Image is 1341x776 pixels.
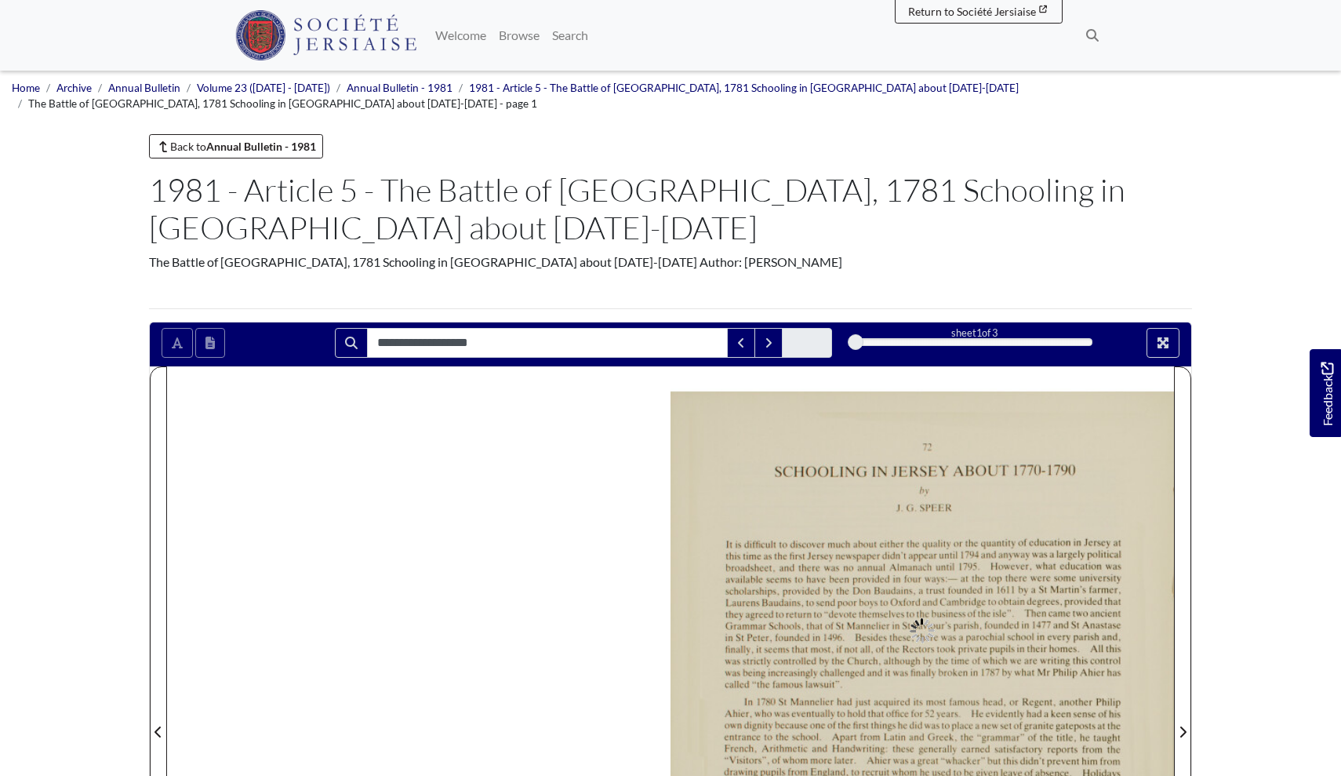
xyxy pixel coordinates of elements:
button: Full screen mode [1147,328,1179,358]
strong: Annual Bulletin - 1981 [206,140,316,153]
div: sheet of 3 [856,326,1092,341]
a: Annual Bulletin - 1981 [347,82,452,94]
a: Société Jersiaise logo [235,6,416,64]
span: Feedback [1317,362,1336,426]
button: Search [335,328,368,358]
img: Société Jersiaise [235,10,416,60]
button: Toggle text selection (Alt+T) [162,328,193,358]
span: Return to Société Jersiaise [908,5,1036,18]
a: 1981 - Article 5 - The Battle of [GEOGRAPHIC_DATA], 1781 Schooling in [GEOGRAPHIC_DATA] about [DA... [469,82,1019,94]
a: Home [12,82,40,94]
span: 1 [976,326,982,339]
a: Would you like to provide feedback? [1310,349,1341,437]
a: Volume 23 ([DATE] - [DATE]) [197,82,330,94]
a: Annual Bulletin [108,82,180,94]
a: Search [546,20,594,51]
div: The Battle of [GEOGRAPHIC_DATA], 1781 Schooling in [GEOGRAPHIC_DATA] about [DATE]-[DATE] Author: ... [149,253,1192,271]
h1: 1981 - Article 5 - The Battle of [GEOGRAPHIC_DATA], 1781 Schooling in [GEOGRAPHIC_DATA] about [DA... [149,171,1192,246]
a: Back toAnnual Bulletin - 1981 [149,134,323,158]
input: Search for [367,328,728,358]
a: Archive [56,82,92,94]
button: Next Match [754,328,783,358]
button: Open transcription window [195,328,225,358]
a: Welcome [429,20,492,51]
span: The Battle of [GEOGRAPHIC_DATA], 1781 Schooling in [GEOGRAPHIC_DATA] about [DATE]-[DATE] - page 1 [28,97,537,110]
button: Previous Match [727,328,755,358]
a: Browse [492,20,546,51]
